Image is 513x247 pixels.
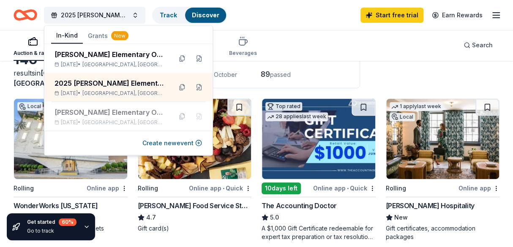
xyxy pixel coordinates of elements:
[152,7,227,24] button: TrackDiscover
[55,61,165,68] div: [DATE] •
[192,11,219,19] a: Discover
[142,138,202,148] button: Create newevent
[138,201,252,211] div: [PERSON_NAME] Food Service Store
[14,183,34,193] div: Rolling
[138,224,252,233] div: Gift card(s)
[27,218,76,226] div: Get started
[87,183,128,193] div: Online app
[160,11,177,19] a: Track
[262,224,376,241] div: A $1,000 Gift Certificate redeemable for expert tax preparation or tax resolution services—recipi...
[17,102,43,111] div: Local
[82,61,165,68] span: [GEOGRAPHIC_DATA], [GEOGRAPHIC_DATA]
[270,71,291,78] span: passed
[390,102,443,111] div: 1 apply last week
[457,37,499,54] button: Search
[55,90,165,97] div: [DATE] •
[261,70,270,79] span: 89
[59,218,76,226] div: 60 %
[44,7,145,24] button: 2025 [PERSON_NAME] Elementary Online Auction and Fun Run
[313,183,376,193] div: Online app Quick
[265,112,328,121] div: 28 applies last week
[138,183,158,193] div: Rolling
[14,201,98,211] div: WonderWorks [US_STATE]
[262,98,376,241] a: Image for The Accounting DoctorTop rated28 applieslast week10days leftOnline app•QuickThe Account...
[262,201,337,211] div: The Accounting Doctor
[55,107,165,117] div: [PERSON_NAME] Elementary Online Auction
[27,228,76,234] div: Go to track
[270,212,279,223] span: 5.0
[386,98,500,241] a: Image for Oliver Hospitality1 applylast weekLocalRollingOnline app[PERSON_NAME] HospitalityNewGif...
[265,102,302,111] div: Top rated
[427,8,488,23] a: Earn Rewards
[229,33,257,61] button: Beverages
[111,31,128,41] div: New
[386,224,500,241] div: Gift certificates, accommodation packages
[82,90,165,97] span: [GEOGRAPHIC_DATA], [GEOGRAPHIC_DATA]
[14,5,37,25] a: Home
[83,28,134,43] button: Grants
[14,33,52,61] button: Auction & raffle
[472,40,493,50] span: Search
[14,68,128,88] div: results
[189,183,251,193] div: Online app Quick
[386,201,475,211] div: [PERSON_NAME] Hospitality
[390,113,415,121] div: Local
[394,212,408,223] span: New
[458,183,499,193] div: Online app
[262,99,375,179] img: Image for The Accounting Doctor
[386,183,406,193] div: Rolling
[55,119,165,126] div: [DATE] •
[61,10,128,20] span: 2025 [PERSON_NAME] Elementary Online Auction and Fun Run
[14,99,127,179] img: Image for WonderWorks Tennessee
[138,98,252,233] a: Image for Gordon Food Service Store4 applieslast weekRollingOnline app•Quick[PERSON_NAME] Food Se...
[262,182,301,194] div: 10 days left
[386,99,499,179] img: Image for Oliver Hospitality
[207,71,237,78] span: in October
[55,49,165,60] div: [PERSON_NAME] Elementary Online Auction/Fun Run
[55,78,165,88] div: 2025 [PERSON_NAME] Elementary Online Auction and Fun Run
[14,50,52,57] div: Auction & raffle
[146,212,156,223] span: 4.7
[14,98,128,233] a: Image for WonderWorks TennesseeLocalRollingOnline appWonderWorks [US_STATE]NewComplimentary admis...
[360,8,423,23] a: Start free trial
[347,185,349,192] span: •
[223,185,224,192] span: •
[229,50,257,57] div: Beverages
[51,28,83,44] button: In-Kind
[82,119,165,126] span: [GEOGRAPHIC_DATA], [GEOGRAPHIC_DATA]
